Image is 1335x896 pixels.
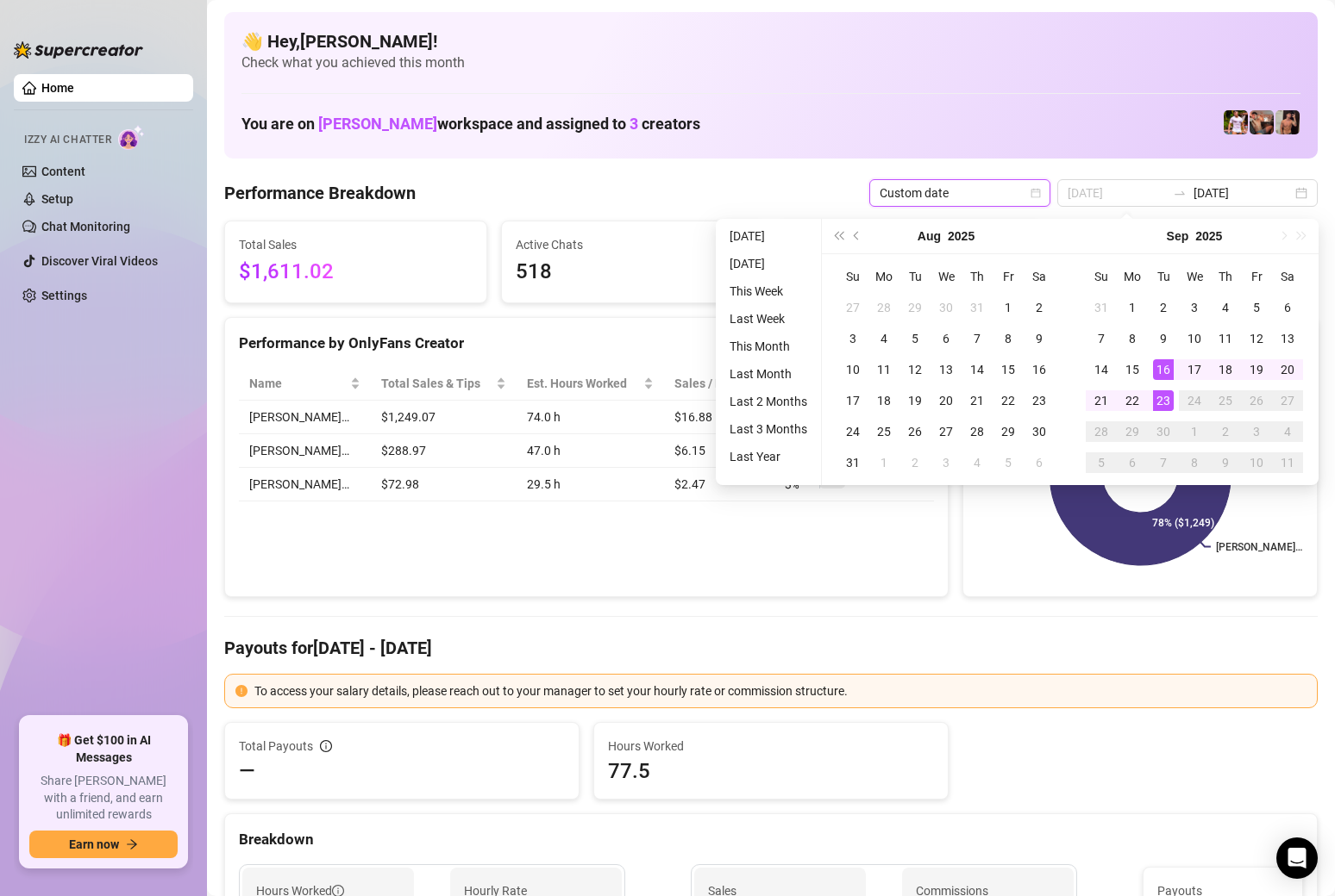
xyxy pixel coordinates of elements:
[843,452,863,473] div: 31
[1194,184,1292,202] input: End date
[1224,110,1248,134] img: Hector
[1179,354,1210,385] td: 2025-09-17
[874,390,894,411] div: 18
[1277,421,1298,442] div: 4
[1184,297,1205,318] div: 3
[118,125,145,150] img: AI Chatter
[1153,297,1174,318] div: 2
[1179,416,1210,447] td: 2025-10-01
[1117,385,1148,416] td: 2025-09-22
[674,374,751,393] span: Sales / Hour
[899,354,931,385] td: 2025-08-12
[1173,186,1187,200] span: swap-right
[1148,261,1179,292] th: Tu
[1091,452,1112,473] div: 5
[837,416,868,447] td: 2025-08-24
[1272,354,1303,385] td: 2025-09-20
[239,737,313,756] span: Total Payouts
[1272,385,1303,416] td: 2025-09-27
[868,416,899,447] td: 2025-08-25
[837,323,868,354] td: 2025-08-03
[1210,385,1241,416] td: 2025-09-25
[1029,359,1050,380] div: 16
[723,281,814,302] li: This Week
[1031,188,1041,198] span: calendar
[1277,390,1298,411] div: 27
[1086,416,1117,447] td: 2025-09-28
[1024,292,1055,323] td: 2025-08-02
[371,367,517,401] th: Total Sales & Tips
[1122,390,1143,411] div: 22
[1215,390,1236,411] div: 25
[249,374,347,393] span: Name
[962,323,993,354] td: 2025-08-07
[1029,390,1050,411] div: 23
[874,328,894,349] div: 4
[1117,292,1148,323] td: 2025-09-01
[1029,421,1050,442] div: 30
[371,434,517,468] td: $288.97
[69,837,119,851] span: Earn now
[905,390,925,411] div: 19
[905,421,925,442] div: 26
[1246,390,1267,411] div: 26
[1215,297,1236,318] div: 4
[899,323,931,354] td: 2025-08-05
[1091,390,1112,411] div: 21
[967,390,987,411] div: 21
[1086,447,1117,478] td: 2025-10-05
[880,180,1040,206] span: Custom date
[868,385,899,416] td: 2025-08-18
[1250,110,1274,134] img: Osvaldo
[241,115,700,134] h1: You are on workspace and assigned to creators
[962,354,993,385] td: 2025-08-14
[899,416,931,447] td: 2025-08-26
[1179,261,1210,292] th: We
[1117,323,1148,354] td: 2025-09-08
[998,421,1018,442] div: 29
[899,261,931,292] th: Tu
[664,434,775,468] td: $6.15
[224,181,416,205] h4: Performance Breakdown
[1122,452,1143,473] div: 6
[1277,359,1298,380] div: 20
[936,359,956,380] div: 13
[1272,416,1303,447] td: 2025-10-04
[993,261,1024,292] th: Fr
[1153,421,1174,442] div: 30
[837,385,868,416] td: 2025-08-17
[1091,359,1112,380] div: 14
[1241,292,1272,323] td: 2025-09-05
[1241,261,1272,292] th: Fr
[837,354,868,385] td: 2025-08-10
[29,831,178,858] button: Earn nowarrow-right
[1024,416,1055,447] td: 2025-08-30
[874,421,894,442] div: 25
[371,468,517,501] td: $72.98
[899,447,931,478] td: 2025-09-02
[837,292,868,323] td: 2025-07-27
[239,367,371,401] th: Name
[1241,354,1272,385] td: 2025-09-19
[1122,297,1143,318] div: 1
[899,292,931,323] td: 2025-07-29
[962,292,993,323] td: 2025-07-31
[1091,328,1112,349] div: 7
[1215,452,1236,473] div: 9
[235,685,248,697] span: exclamation-circle
[1153,452,1174,473] div: 7
[1086,261,1117,292] th: Su
[1210,354,1241,385] td: 2025-09-18
[843,328,863,349] div: 3
[1277,452,1298,473] div: 11
[239,256,473,289] span: $1,611.02
[843,359,863,380] div: 10
[843,421,863,442] div: 24
[516,256,749,289] span: 518
[517,468,663,501] td: 29.5 h
[899,385,931,416] td: 2025-08-19
[936,390,956,411] div: 20
[1210,447,1241,478] td: 2025-10-09
[1246,328,1267,349] div: 12
[41,289,87,302] a: Settings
